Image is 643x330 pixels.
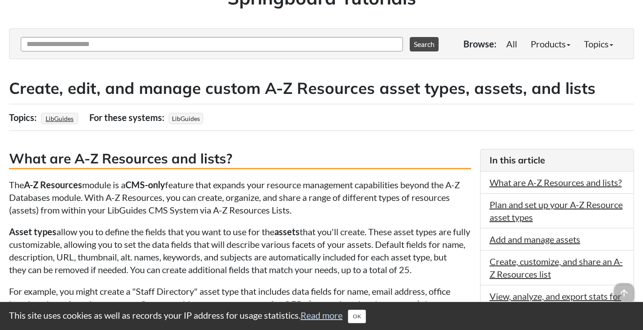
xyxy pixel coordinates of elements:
a: What are A-Z Resources and lists? [490,177,622,188]
div: For these systems: [89,109,167,126]
div: Topics: [9,109,39,126]
button: Close [348,310,366,323]
a: Read more [301,310,342,321]
a: All [500,35,524,53]
a: Add and manage assets [490,234,580,245]
h3: What are A-Z Resources and lists? [9,149,471,169]
h2: Create, edit, and manage custom A-Z Resources asset types, assets, and lists [9,77,634,99]
a: arrow_upward [614,284,634,295]
button: Search [410,37,439,51]
a: View, analyze, and export stats for your assets and public A-Z lists [490,291,621,314]
p: allow you to define the fields that you want to use for the that you'll create. These asset types... [9,225,471,276]
span: LibGuides [169,113,203,124]
p: Browse: [463,37,496,50]
a: Products [524,35,577,53]
a: Create, customize, and share an A-Z Resources list [490,256,623,279]
strong: A-Z Resources [24,179,82,190]
p: The module is a feature that expands your resource management capabilities beyond the A-Z Databas... [9,178,471,216]
strong: CMS-only [125,179,165,190]
strong: Asset types [9,226,56,237]
h3: In this article [490,154,624,167]
a: Topics [577,35,620,53]
a: Plan and set up your A-Z Resource asset types [490,199,623,223]
strong: assets [274,226,300,237]
a: LibGuides [44,112,75,125]
span: arrow_upward [614,283,634,303]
